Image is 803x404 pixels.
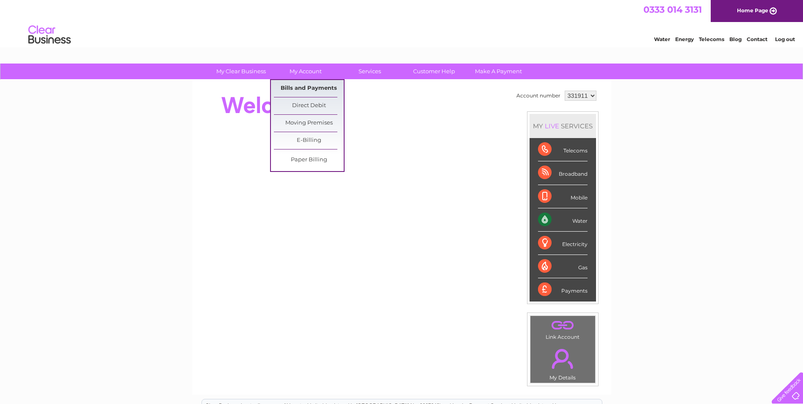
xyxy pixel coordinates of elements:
[538,208,588,232] div: Water
[538,138,588,161] div: Telecoms
[274,132,344,149] a: E-Billing
[538,185,588,208] div: Mobile
[538,278,588,301] div: Payments
[533,344,593,374] a: .
[747,36,767,42] a: Contact
[202,5,602,41] div: Clear Business is a trading name of Verastar Limited (registered in [GEOGRAPHIC_DATA] No. 3667643...
[530,342,596,383] td: My Details
[530,315,596,342] td: Link Account
[775,36,795,42] a: Log out
[274,152,344,169] a: Paper Billing
[654,36,670,42] a: Water
[643,4,702,15] a: 0333 014 3131
[538,255,588,278] div: Gas
[399,64,469,79] a: Customer Help
[729,36,742,42] a: Blog
[538,232,588,255] div: Electricity
[274,115,344,132] a: Moving Premises
[675,36,694,42] a: Energy
[270,64,340,79] a: My Account
[206,64,276,79] a: My Clear Business
[28,22,71,48] img: logo.png
[335,64,405,79] a: Services
[464,64,533,79] a: Make A Payment
[538,161,588,185] div: Broadband
[530,114,596,138] div: MY SERVICES
[533,318,593,333] a: .
[699,36,724,42] a: Telecoms
[274,80,344,97] a: Bills and Payments
[274,97,344,114] a: Direct Debit
[514,89,563,103] td: Account number
[543,122,561,130] div: LIVE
